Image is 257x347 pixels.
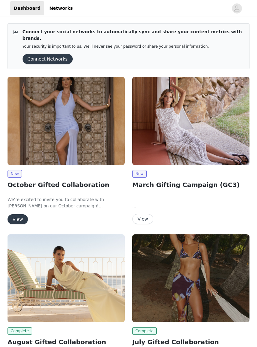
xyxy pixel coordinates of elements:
p: Your security is important to us. We’ll never see your password or share your personal information. [23,44,244,49]
img: Peppermayo AUS [132,234,249,323]
a: View [8,217,28,222]
img: Peppermayo EU [8,234,125,323]
span: Complete [132,327,157,335]
span: We’re excited to invite you to collaborate with [PERSON_NAME] on our October campaign! [8,197,104,208]
img: Peppermayo EU [8,77,125,165]
button: View [8,214,28,224]
h2: July Gifted Collaboration [132,337,249,347]
a: View [132,217,153,222]
p: Connect your social networks to automatically sync and share your content metrics with brands. [23,29,244,42]
div: avatar [234,3,240,13]
h2: October Gifted Collaboration [8,180,125,190]
span: Complete [8,327,32,335]
span: New [132,170,147,178]
a: Networks [45,1,76,15]
img: Peppermayo AUS [132,77,249,165]
button: View [132,214,153,224]
button: Connect Networks [23,54,73,64]
h2: March Gifting Campaign (GC3) [132,180,249,190]
h2: August Gifted Collaboration [8,337,125,347]
span: New [8,170,22,178]
a: Dashboard [10,1,44,15]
